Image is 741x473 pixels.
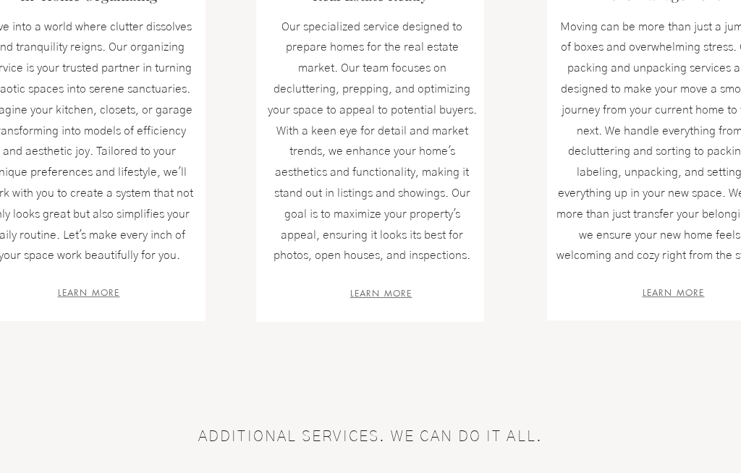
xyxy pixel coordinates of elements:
a: LEARN MORE [58,286,120,298]
span: LEARN MORE [58,286,120,299]
span: LEARN MORE [643,286,705,299]
span: Our specialized service designed to prepare homes for the real estate market. Our team focuses on... [268,21,477,262]
span: LEARN MORE [350,287,412,299]
a: LEARN MORE [350,287,412,299]
a: LEARN MORE [643,286,705,298]
span: ADDITIONAL SERVICES. WE CAN DO IT ALL. [198,429,543,444]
